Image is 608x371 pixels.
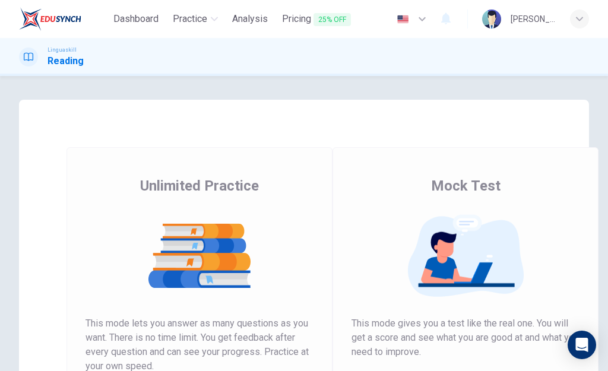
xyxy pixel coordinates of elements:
span: Practice [173,12,207,26]
button: Practice [168,8,223,30]
button: Pricing25% OFF [277,8,356,30]
img: Profile picture [482,9,501,28]
div: [PERSON_NAME] [511,12,556,26]
h1: Reading [47,54,84,68]
span: Linguaskill [47,46,77,54]
span: Dashboard [113,12,159,26]
button: Analysis [227,8,273,30]
span: 25% OFF [313,13,351,26]
a: EduSynch logo [19,7,109,31]
button: Dashboard [109,8,163,30]
span: Analysis [232,12,268,26]
img: EduSynch logo [19,7,81,31]
span: This mode gives you a test like the real one. You will get a score and see what you are good at a... [351,316,579,359]
span: Pricing [282,12,351,27]
img: en [395,15,410,24]
span: Unlimited Practice [140,176,259,195]
div: Open Intercom Messenger [568,331,596,359]
span: Mock Test [431,176,501,195]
